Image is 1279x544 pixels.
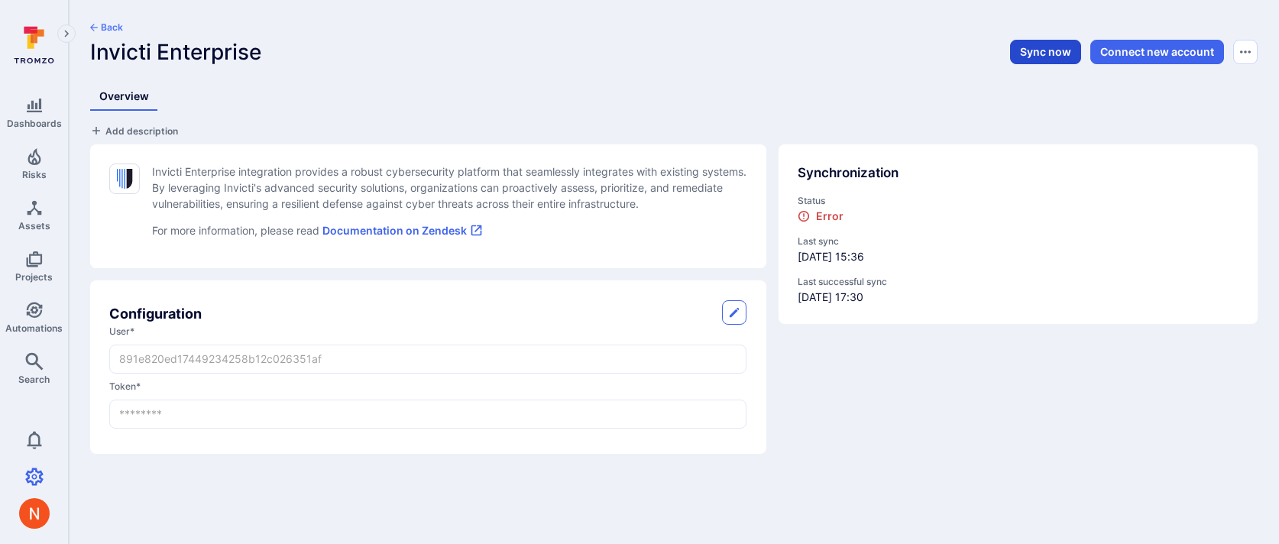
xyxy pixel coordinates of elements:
[152,164,746,212] p: Invicti Enterprise integration provides a robust cybersecurity platform that seamlessly integrate...
[5,322,63,334] span: Automations
[90,39,261,65] span: Invicti Enterprise
[19,498,50,529] div: Neeren Patki
[109,325,746,338] label: user *
[61,28,72,40] i: Expand navigation menu
[322,224,483,237] a: Documentation on Zendesk
[105,125,178,137] span: Add description
[109,380,746,393] label: token *
[798,275,1239,305] div: [DATE] 17:30
[798,275,1239,289] span: Last successful sync
[798,235,1239,264] div: [DATE] 15:36
[1090,40,1224,64] button: Connect new account
[798,164,1239,183] div: Synchronization
[798,235,1239,248] span: Last sync
[19,498,50,529] img: ACg8ocIprwjrgDQnDsNSk9Ghn5p5-B8DpAKWoJ5Gi9syOE4K59tr4Q=s96-c
[1233,40,1258,64] button: Options menu
[18,374,50,385] span: Search
[7,118,62,129] span: Dashboards
[1010,40,1081,64] button: Sync now
[109,303,202,324] h2: Configuration
[798,194,1239,208] span: Status
[90,21,123,34] button: Back
[798,194,1239,224] div: status
[90,83,158,111] a: Overview
[57,24,76,43] button: Expand navigation menu
[15,271,53,283] span: Projects
[152,222,746,238] p: For more information, please read
[90,123,178,138] button: Add description
[90,83,1258,111] div: Integrations tabs
[798,209,843,222] div: Error
[18,220,50,232] span: Assets
[22,169,47,180] span: Risks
